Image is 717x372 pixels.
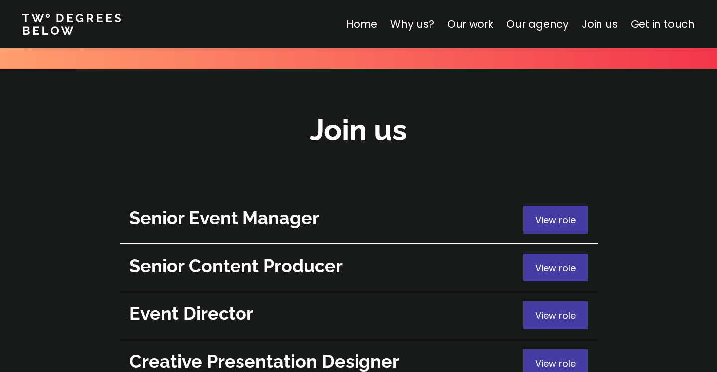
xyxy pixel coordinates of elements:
a: Why us? [390,17,434,31]
a: Join us [582,17,618,31]
a: Get in touch [631,17,695,31]
a: Home [346,17,377,31]
h2: Senior Content Producer [129,254,518,278]
a: View role [119,291,597,339]
a: View role [119,244,597,291]
span: View role [535,262,576,274]
span: View role [535,357,576,370]
span: View role [535,309,576,322]
a: Our work [447,17,493,31]
a: Our agency [506,17,569,31]
h2: Event Director [129,301,518,326]
h2: Senior Event Manager [129,206,518,230]
h2: Join us [310,110,407,150]
a: View role [119,196,597,244]
span: View role [535,214,576,226]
